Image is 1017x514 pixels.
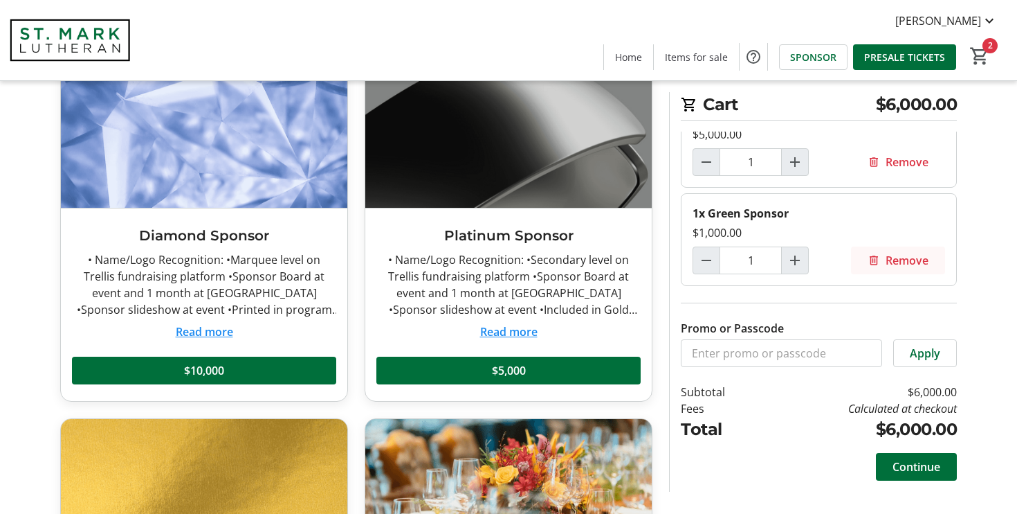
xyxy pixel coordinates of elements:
button: Apply [893,339,957,367]
span: Items for sale [665,50,728,64]
span: Remove [886,154,928,170]
input: Enter promo or passcode [681,339,882,367]
td: Subtotal [681,384,761,400]
span: Continue [892,459,940,475]
button: Increment by one [782,247,808,274]
span: $6,000.00 [876,92,958,117]
span: $10,000 [184,362,224,379]
div: • Name/Logo Recognition: •Secondary level on Trellis fundraising platform •Sponsor Board at event... [376,251,641,318]
a: SPONSOR [779,44,847,70]
button: Increment by one [782,149,808,175]
div: • Name/Logo Recognition: •Marquee level on Trellis fundraising platform •Sponsor Board at event a... [72,251,336,318]
td: Calculated at checkout [761,400,957,417]
td: Fees [681,400,761,417]
h2: Cart [681,92,957,121]
h3: Diamond Sponsor [72,225,336,246]
button: Decrement by one [693,149,720,175]
span: Apply [910,345,940,362]
button: Cart [967,44,992,69]
button: Help [740,43,767,71]
span: Remove [886,252,928,269]
h3: Platinum Sponsor [376,225,641,246]
button: [PERSON_NAME] [884,10,1009,32]
button: Continue [876,453,957,481]
span: $5,000 [492,362,526,379]
img: Diamond Sponsor [61,46,347,208]
label: Promo or Passcode [681,320,784,337]
button: Remove [851,148,945,176]
button: Read more [176,324,233,340]
a: PRESALE TICKETS [853,44,956,70]
button: $10,000 [72,357,336,384]
input: Green Sponsor Quantity [720,247,782,274]
img: Platinum Sponsor [365,46,652,208]
div: $5,000.00 [693,126,945,143]
button: Read more [480,324,538,340]
a: Home [604,44,653,70]
td: Total [681,417,761,442]
div: $1,000.00 [693,224,945,241]
button: $5,000 [376,357,641,384]
td: $6,000.00 [761,417,957,442]
button: Remove [851,247,945,274]
input: Platinum Sponsor Quantity [720,148,782,176]
span: Home [615,50,642,64]
td: $6,000.00 [761,384,957,400]
div: 1x Green Sponsor [693,205,945,222]
span: [PERSON_NAME] [895,12,981,29]
span: PRESALE TICKETS [864,50,945,64]
span: SPONSOR [790,50,836,64]
button: Decrement by one [693,247,720,274]
img: St. Mark Lutheran School's Logo [8,6,131,75]
a: Items for sale [654,44,739,70]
